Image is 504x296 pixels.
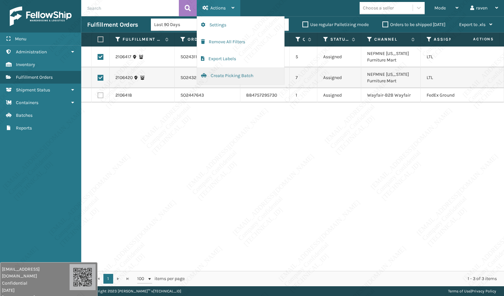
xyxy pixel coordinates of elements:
div: Choose a seller [363,5,394,11]
span: Shipment Status [16,87,50,93]
span: Menu [15,36,26,42]
span: Administration [16,49,47,55]
td: SO2432865 [175,67,240,88]
td: Assigned [317,47,361,67]
span: 100 [137,276,147,282]
a: 2106418 [115,92,132,99]
span: Inventory [16,62,35,67]
span: Actions [210,5,226,11]
div: 1 - 3 of 3 items [194,276,497,282]
label: Quantity [303,36,305,42]
td: Assigned [317,67,361,88]
td: SO2431154 [175,47,240,67]
img: logo [10,7,72,26]
button: Settings [197,17,284,34]
div: Last 90 Days [154,21,205,28]
span: Batches [16,113,33,118]
td: Assigned [317,88,361,102]
span: [EMAIL_ADDRESS][DOMAIN_NAME] [2,266,70,279]
a: Terms of Use [448,289,471,293]
button: Export Labels [197,50,284,67]
span: [DATE] [2,287,70,294]
label: Status [330,36,349,42]
span: Confidential [2,280,70,287]
a: 1 [103,274,113,284]
td: LTL [421,67,483,88]
span: Containers [16,100,38,105]
a: Privacy Policy [471,289,496,293]
span: items per page [137,274,185,284]
h3: Fulfillment Orders [87,21,138,29]
button: Remove All Filters [197,34,284,50]
button: Create Picking Batch [197,67,284,84]
label: Orders to be shipped [DATE] [382,22,445,27]
td: FedEx Ground [421,88,483,102]
span: Mode [434,5,446,11]
label: Order Number [188,36,228,42]
a: 2106417 [115,54,131,60]
td: Wayfair-B2B Wayfair [361,88,421,102]
div: | [448,286,496,296]
td: SO2447643 [175,88,240,102]
td: 7 [290,67,317,88]
label: Channel [374,36,408,42]
td: LTL [421,47,483,67]
span: Fulfillment Orders [16,74,53,80]
td: 1 [290,88,317,102]
span: Reports [16,125,32,131]
td: NEFMNE [US_STATE] Furniture Mart [361,47,421,67]
p: Copyright 2023 [PERSON_NAME]™ v [TECHNICAL_ID] [89,286,181,296]
span: Actions [453,34,498,45]
a: 884757295730 [246,92,277,98]
a: 2106420 [115,74,133,81]
td: NEFMNE [US_STATE] Furniture Mart [361,67,421,88]
label: Assigned Carrier Service [434,36,470,42]
span: Export to .xls [459,22,485,27]
label: Use regular Palletizing mode [302,22,369,27]
td: 5 [290,47,317,67]
label: Fulfillment Order Id [123,36,162,42]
